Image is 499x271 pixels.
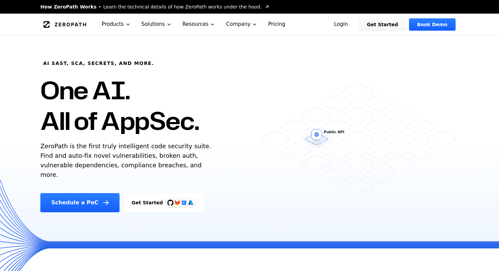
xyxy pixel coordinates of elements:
svg: Bitbucket [180,199,188,206]
a: Login [326,18,356,31]
a: Get StartedGitHubGitLabAzure [124,193,204,212]
nav: Global [32,14,467,35]
button: Resources [177,14,221,35]
button: Solutions [136,14,177,35]
a: Get Started [359,18,406,31]
span: Learn the technical details of how ZeroPath works under the hood. [103,3,262,10]
img: GitLab [170,196,184,209]
h6: AI SAST, SCA, Secrets, and more. [43,60,154,67]
button: Company [221,14,263,35]
a: Schedule a PoC [40,193,119,212]
h1: One AI. All of AppSec. [40,75,199,136]
a: Pricing [263,14,291,35]
p: ZeroPath is the first truly intelligent code security suite. Find and auto-fix novel vulnerabilit... [40,141,214,180]
span: How ZeroPath Works [40,3,96,10]
img: Azure [188,200,193,205]
button: Products [96,14,136,35]
img: GitHub [167,200,173,206]
a: Book Demo [409,18,456,31]
a: How ZeroPath WorksLearn the technical details of how ZeroPath works under the hood. [40,3,270,10]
